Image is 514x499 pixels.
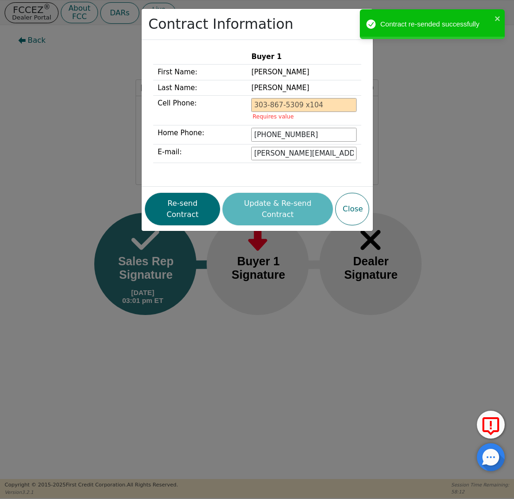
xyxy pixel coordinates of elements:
td: [PERSON_NAME] [247,65,361,80]
td: [PERSON_NAME] [247,80,361,96]
input: 303-867-5309 x104 [251,98,356,112]
button: Re-send Contract [145,193,220,225]
input: 303-867-5309 x104 [251,128,356,142]
p: Requires value [253,114,355,119]
button: Report Error to FCC [477,411,505,439]
td: Cell Phone: [153,96,247,125]
button: close [494,13,501,24]
td: Home Phone: [153,125,247,144]
td: E-mail: [153,144,247,163]
th: Buyer 1 [247,49,361,65]
button: Close [335,193,369,225]
div: Contract re-sended successfully [380,19,492,30]
td: Last Name: [153,80,247,96]
h2: Contract Information [149,16,293,33]
td: First Name: [153,65,247,80]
